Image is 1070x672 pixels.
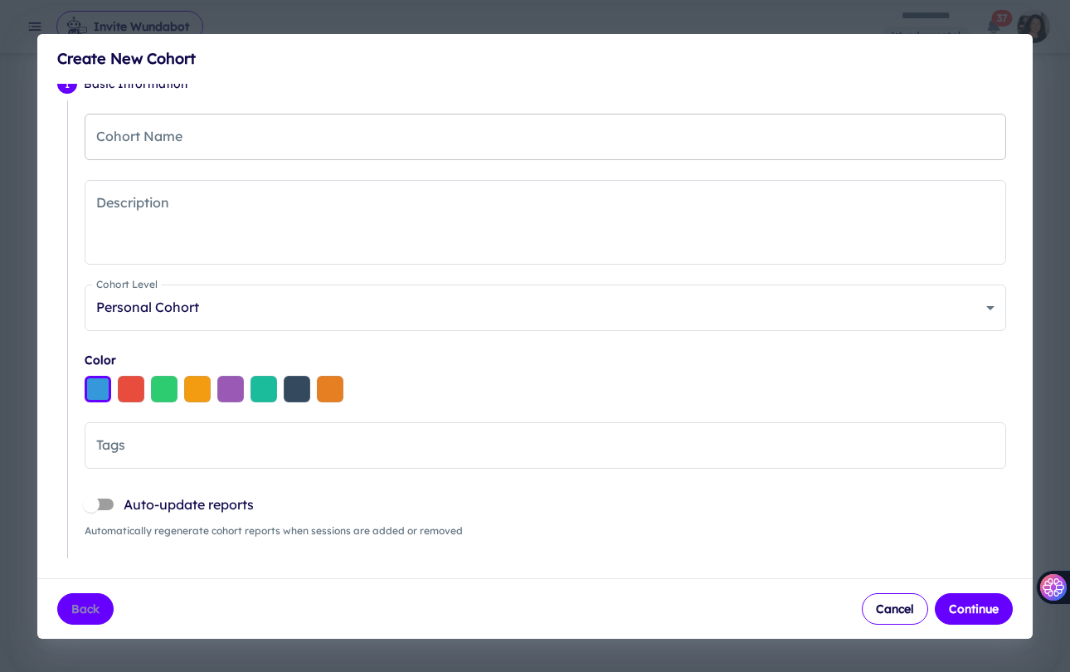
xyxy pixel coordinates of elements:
[862,593,928,625] button: Cancel
[96,277,158,291] label: Cohort Level
[85,285,1006,331] div: Personal Cohort
[84,75,1013,93] span: Basic Information
[935,593,1013,625] button: Continue
[85,376,1006,402] div: Color selection
[250,376,277,402] button: Select color #1abc9c
[85,351,1006,369] h6: Color
[284,376,310,402] button: Select color #34495e
[65,77,70,90] text: 1
[184,376,211,402] button: Select color #f39c12
[217,376,244,402] button: Select color #9b59b6
[118,376,144,402] button: Select color #e74c3c
[151,376,178,402] button: Select color #2ecc71
[85,523,1006,538] span: Automatically regenerate cohort reports when sessions are added or removed
[124,494,254,514] span: Auto-update reports
[85,376,111,402] button: Select color #3498db
[317,376,343,402] button: Select color #e67e22
[37,34,1033,84] h2: Create New Cohort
